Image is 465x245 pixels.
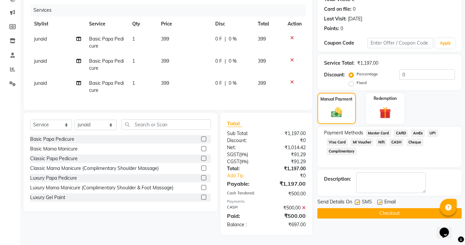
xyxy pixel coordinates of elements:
span: 399 [258,36,266,42]
span: Basic Papa Pedicure [89,36,124,49]
span: 0 % [229,36,237,43]
div: [DATE] [348,15,362,22]
span: 1 [132,36,135,42]
span: | [225,36,226,43]
span: MI Voucher [351,138,373,146]
div: Total: [222,165,266,172]
button: Checkout [317,208,462,219]
div: ₹1,197.00 [357,60,378,67]
div: ₹500.00 [266,190,310,197]
span: Master Card [366,129,391,137]
th: Price [157,16,211,32]
div: Balance : [222,221,266,228]
label: Redemption [374,96,397,102]
div: Payable: [222,180,266,188]
span: 399 [161,36,169,42]
span: Nift [376,138,387,146]
span: 399 [161,58,169,64]
label: Percentage [357,71,378,77]
div: ₹1,014.42 [266,144,310,151]
span: AmEx [411,129,425,137]
label: Manual Payment [320,96,353,102]
input: Search or Scan [122,119,211,130]
div: Discount: [222,137,266,144]
th: Service [85,16,128,32]
span: CARD [394,129,408,137]
div: Classic Papa Pedicure [30,155,78,162]
input: Enter Offer / Coupon Code [368,38,433,48]
span: CASH [389,138,404,146]
div: Discount: [324,71,345,78]
div: ( ) [222,151,266,158]
span: Payment Methods [324,129,363,136]
span: 9% [241,159,247,164]
span: junaid [34,36,47,42]
span: Complimentary [327,147,357,155]
div: Coupon Code [324,40,368,47]
span: 1 [132,58,135,64]
div: Net: [222,144,266,151]
button: Apply [436,38,455,48]
img: _gift.svg [376,106,394,120]
span: SMS [362,198,372,207]
span: 0 F [215,58,222,65]
div: Sub Total: [222,130,266,137]
span: | [225,58,226,65]
div: 0 [340,25,343,32]
span: Cheque [406,138,423,146]
span: CGST [227,159,239,165]
div: ₹500.00 [266,212,310,220]
div: ₹697.00 [266,221,310,228]
div: Luxury Gel Paint [30,194,65,201]
div: ₹1,197.00 [266,165,310,172]
span: Total [227,120,242,127]
div: ₹0 [274,172,310,179]
div: Payments [227,199,306,204]
span: UPI [428,129,438,137]
div: ₹1,197.00 [266,130,310,137]
iframe: chat widget [437,218,458,238]
span: Email [384,198,396,207]
div: Basic Papa Pedicure [30,136,74,143]
span: 0 F [215,80,222,87]
div: Classic Mama Manicure (Complimentary Shoulder Massage) [30,165,159,172]
span: 399 [161,80,169,86]
span: junaid [34,58,47,64]
th: Qty [128,16,157,32]
span: Basic Papa Pedicure [89,58,124,71]
th: Total [254,16,284,32]
div: Points: [324,25,339,32]
span: | [225,80,226,87]
th: Action [284,16,306,32]
div: ₹0 [266,137,310,144]
span: SGST [227,151,239,158]
span: 0 F [215,36,222,43]
span: junaid [34,80,47,86]
span: Basic Papa Pedicure [89,80,124,93]
span: 0 % [229,58,237,65]
div: Cash Tendered: [222,190,266,197]
span: Visa Card [327,138,348,146]
div: Description: [324,176,351,183]
div: ₹500.00 [266,204,310,211]
div: ₹1,197.00 [266,180,310,188]
span: 0 % [229,80,237,87]
th: Stylist [30,16,85,32]
span: 399 [258,58,266,64]
div: Basic Mama Manicure [30,145,78,152]
div: 0 [353,6,356,13]
img: _cash.svg [328,106,345,119]
div: ( ) [222,158,266,165]
div: Paid: [222,212,266,220]
div: Last Visit: [324,15,346,22]
div: ₹91.29 [266,158,310,165]
th: Disc [211,16,254,32]
span: 399 [258,80,266,86]
div: Service Total: [324,60,355,67]
span: Send Details On [317,198,352,207]
div: ₹91.29 [266,151,310,158]
a: Add Tip [222,172,274,179]
span: 9% [240,152,247,157]
div: Luxury Mama Manicure (Complimentary Shoulder & Foot Massage) [30,184,173,191]
div: Services [31,4,311,16]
